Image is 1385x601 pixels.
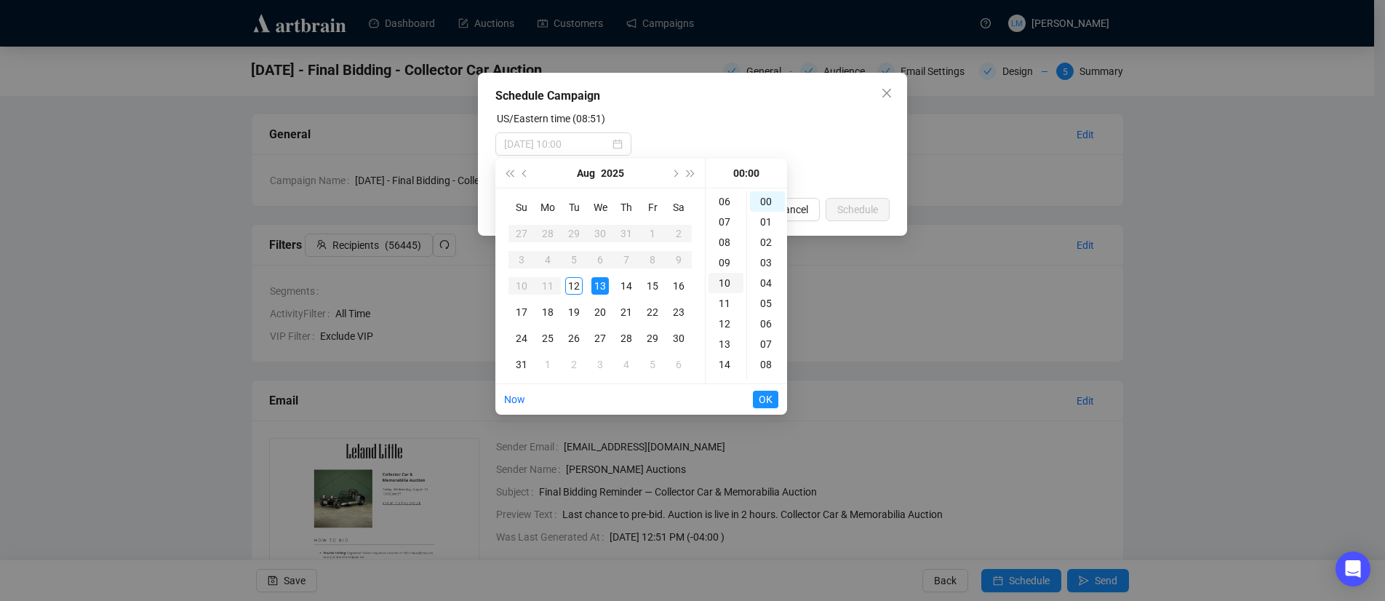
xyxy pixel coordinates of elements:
input: Select date [504,136,610,152]
td: 2025-07-30 [587,220,613,247]
div: Open Intercom Messenger [1336,552,1370,586]
div: 1 [644,225,661,242]
th: Th [613,194,639,220]
div: 6 [591,251,609,268]
td: 2025-08-14 [613,273,639,299]
th: Sa [666,194,692,220]
div: 26 [565,330,583,347]
td: 2025-07-29 [561,220,587,247]
div: 00 [750,191,785,212]
button: Next month (PageDown) [666,159,682,188]
div: 17 [513,303,530,321]
div: 14 [709,354,743,375]
div: 22 [644,303,661,321]
td: 2025-07-28 [535,220,561,247]
div: 00:00 [711,159,781,188]
div: 10 [709,273,743,293]
td: 2025-09-06 [666,351,692,378]
div: 27 [591,330,609,347]
div: 29 [644,330,661,347]
div: 2 [670,225,687,242]
div: 3 [513,251,530,268]
div: 06 [709,191,743,212]
button: Close [875,81,898,105]
div: 4 [618,356,635,373]
div: 30 [591,225,609,242]
div: 10 [513,277,530,295]
div: 27 [513,225,530,242]
td: 2025-08-18 [535,299,561,325]
td: 2025-09-01 [535,351,561,378]
div: 28 [539,225,556,242]
a: Now [504,394,525,405]
td: 2025-08-05 [561,247,587,273]
div: 4 [539,251,556,268]
div: 5 [644,356,661,373]
td: 2025-08-29 [639,325,666,351]
div: 11 [539,277,556,295]
div: 12 [709,314,743,334]
div: 6 [670,356,687,373]
span: OK [759,386,773,413]
td: 2025-08-16 [666,273,692,299]
td: 2025-08-07 [613,247,639,273]
div: 09 [709,252,743,273]
div: 28 [618,330,635,347]
div: 11 [709,293,743,314]
div: 18 [539,303,556,321]
td: 2025-09-02 [561,351,587,378]
div: 19 [565,303,583,321]
td: 2025-08-25 [535,325,561,351]
td: 2025-08-01 [639,220,666,247]
div: 31 [513,356,530,373]
td: 2025-08-19 [561,299,587,325]
td: 2025-07-27 [508,220,535,247]
div: 08 [709,232,743,252]
button: Choose a month [577,159,595,188]
td: 2025-08-12 [561,273,587,299]
button: Last year (Control + left) [501,159,517,188]
div: 21 [618,303,635,321]
div: 5 [565,251,583,268]
div: 24 [513,330,530,347]
td: 2025-09-05 [639,351,666,378]
td: 2025-08-10 [508,273,535,299]
div: 06 [750,314,785,334]
button: Schedule [826,198,890,221]
td: 2025-08-31 [508,351,535,378]
td: 2025-08-30 [666,325,692,351]
button: OK [753,391,778,408]
button: Cancel [766,198,820,221]
td: 2025-08-11 [535,273,561,299]
td: 2025-08-21 [613,299,639,325]
td: 2025-08-17 [508,299,535,325]
div: 07 [750,334,785,354]
div: 05 [750,293,785,314]
td: 2025-08-09 [666,247,692,273]
div: 02 [750,232,785,252]
th: Su [508,194,535,220]
div: 9 [670,251,687,268]
td: 2025-08-04 [535,247,561,273]
div: 1 [539,356,556,373]
div: 12 [565,277,583,295]
button: Next year (Control + right) [683,159,699,188]
td: 2025-08-24 [508,325,535,351]
div: 13 [591,277,609,295]
div: 23 [670,303,687,321]
div: 15 [644,277,661,295]
div: Schedule Campaign [495,87,890,105]
div: 7 [618,251,635,268]
div: 14 [618,277,635,295]
div: 29 [565,225,583,242]
div: 2 [565,356,583,373]
div: 15 [709,375,743,395]
div: 08 [750,354,785,375]
th: Fr [639,194,666,220]
td: 2025-08-13 [587,273,613,299]
div: 30 [670,330,687,347]
td: 2025-08-20 [587,299,613,325]
td: 2025-08-06 [587,247,613,273]
div: 03 [750,252,785,273]
td: 2025-09-04 [613,351,639,378]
